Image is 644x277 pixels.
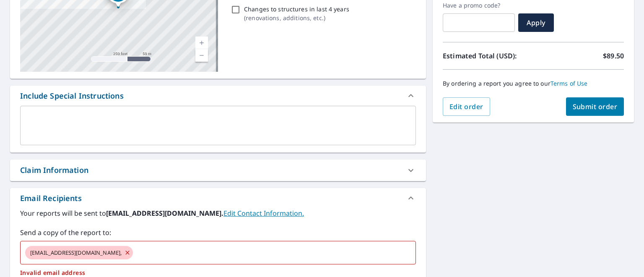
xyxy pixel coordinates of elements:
[25,246,133,259] div: [EMAIL_ADDRESS][DOMAIN_NAME],
[20,90,124,102] div: Include Special Instructions
[443,51,533,61] p: Estimated Total (USD):
[244,5,349,13] p: Changes to structures in last 4 years
[25,249,127,257] span: [EMAIL_ADDRESS][DOMAIN_NAME],
[443,97,490,116] button: Edit order
[603,51,624,61] p: $89.50
[443,80,624,87] p: By ordering a report you agree to our
[106,209,223,218] b: [EMAIL_ADDRESS][DOMAIN_NAME].
[20,269,416,277] p: Invalid email address
[573,102,618,111] span: Submit order
[449,102,483,111] span: Edit order
[244,13,349,22] p: ( renovations, additions, etc. )
[195,37,208,49] a: Current Level 17, Zoom In
[443,2,515,9] label: Have a promo code?
[223,209,304,218] a: EditContactInfo
[195,49,208,62] a: Current Level 17, Zoom Out
[10,159,426,181] div: Claim Information
[20,165,88,176] div: Claim Information
[10,188,426,208] div: Email Recipients
[20,208,416,218] label: Your reports will be sent to
[20,193,82,204] div: Email Recipients
[566,97,624,116] button: Submit order
[10,86,426,106] div: Include Special Instructions
[551,79,588,87] a: Terms of Use
[518,13,554,32] button: Apply
[525,18,547,27] span: Apply
[20,227,416,238] label: Send a copy of the report to:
